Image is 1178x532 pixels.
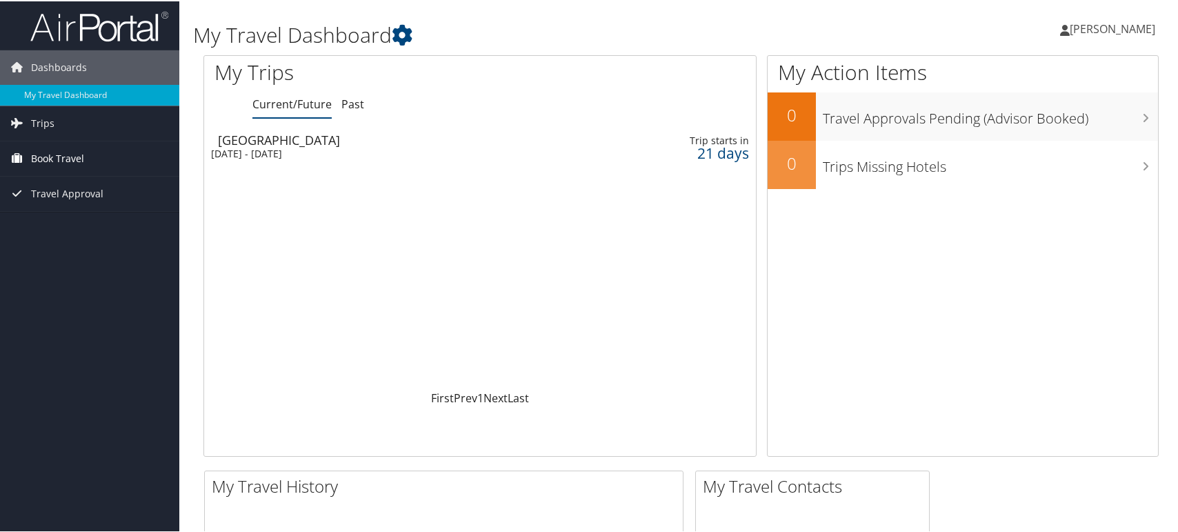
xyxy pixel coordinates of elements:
[31,105,54,139] span: Trips
[483,389,508,404] a: Next
[768,57,1158,86] h1: My Action Items
[768,91,1158,139] a: 0Travel Approvals Pending (Advisor Booked)
[341,95,364,110] a: Past
[31,49,87,83] span: Dashboards
[477,389,483,404] a: 1
[508,389,529,404] a: Last
[823,149,1158,175] h3: Trips Missing Hotels
[252,95,332,110] a: Current/Future
[218,132,570,145] div: [GEOGRAPHIC_DATA]
[211,146,563,159] div: [DATE] - [DATE]
[212,473,683,497] h2: My Travel History
[31,140,84,175] span: Book Travel
[30,9,168,41] img: airportal-logo.png
[1070,20,1155,35] span: [PERSON_NAME]
[768,102,816,126] h2: 0
[823,101,1158,127] h3: Travel Approvals Pending (Advisor Booked)
[193,19,843,48] h1: My Travel Dashboard
[454,389,477,404] a: Prev
[768,139,1158,188] a: 0Trips Missing Hotels
[214,57,515,86] h1: My Trips
[431,389,454,404] a: First
[31,175,103,210] span: Travel Approval
[631,133,749,146] div: Trip starts in
[1060,7,1169,48] a: [PERSON_NAME]
[768,150,816,174] h2: 0
[631,146,749,158] div: 21 days
[703,473,929,497] h2: My Travel Contacts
